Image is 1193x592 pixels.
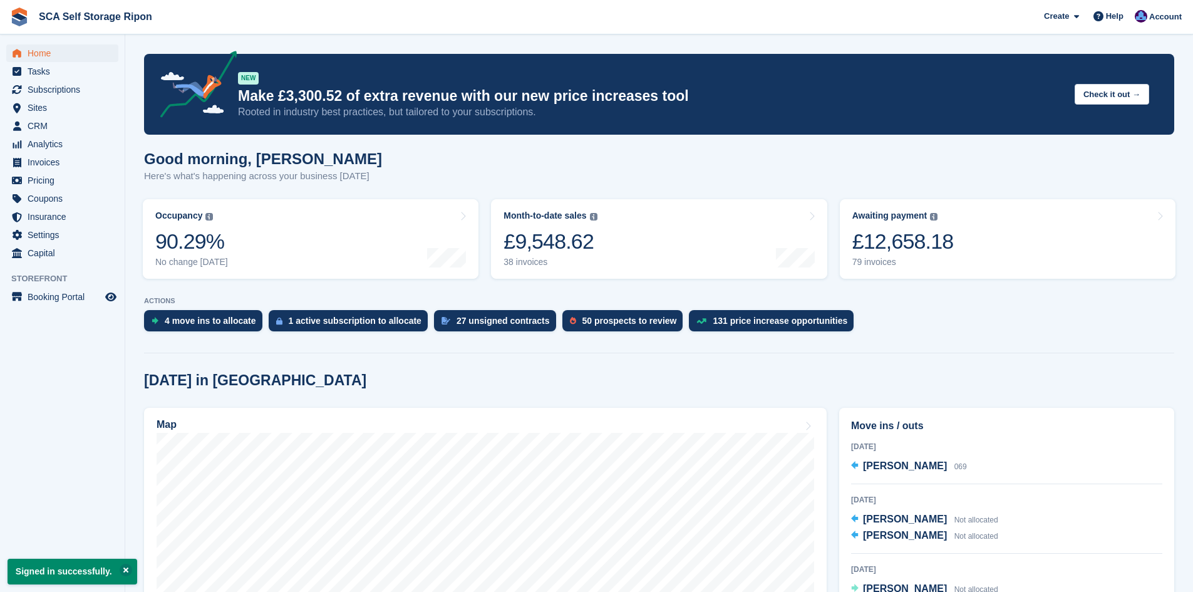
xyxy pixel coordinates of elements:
[6,288,118,306] a: menu
[851,564,1162,575] div: [DATE]
[28,44,103,62] span: Home
[103,289,118,304] a: Preview store
[840,199,1175,279] a: Awaiting payment £12,658.18 79 invoices
[11,273,125,285] span: Storefront
[457,316,550,326] div: 27 unsigned contracts
[1149,11,1182,23] span: Account
[144,310,269,338] a: 4 move ins to allocate
[28,117,103,135] span: CRM
[28,153,103,171] span: Invoices
[238,87,1065,105] p: Make £3,300.52 of extra revenue with our new price increases tool
[155,257,228,267] div: No change [DATE]
[713,316,847,326] div: 131 price increase opportunities
[504,257,597,267] div: 38 invoices
[238,105,1065,119] p: Rooted in industry best practices, but tailored to your subscriptions.
[6,63,118,80] a: menu
[6,172,118,189] a: menu
[28,244,103,262] span: Capital
[851,459,967,475] a: [PERSON_NAME] 069
[851,528,998,544] a: [PERSON_NAME] Not allocated
[562,310,689,338] a: 50 prospects to review
[10,8,29,26] img: stora-icon-8386f47178a22dfd0bd8f6a31ec36ba5ce8667c1dd55bd0f319d3a0aa187defe.svg
[144,169,382,184] p: Here's what's happening across your business [DATE]
[289,316,421,326] div: 1 active subscription to allocate
[1106,10,1123,23] span: Help
[205,213,213,221] img: icon-info-grey-7440780725fd019a000dd9b08b2336e03edf1995a4989e88bcd33f0948082b44.svg
[28,208,103,226] span: Insurance
[863,460,947,471] span: [PERSON_NAME]
[152,317,158,325] img: move_ins_to_allocate_icon-fdf77a2bb77ea45bf5b3d319d69a93e2d87916cf1d5bf7949dd705db3b84f3ca.svg
[28,63,103,80] span: Tasks
[851,441,1162,452] div: [DATE]
[28,226,103,244] span: Settings
[851,512,998,528] a: [PERSON_NAME] Not allocated
[954,516,998,524] span: Not allocated
[8,559,137,584] p: Signed in successfully.
[852,210,927,221] div: Awaiting payment
[157,419,177,430] h2: Map
[6,99,118,117] a: menu
[28,81,103,98] span: Subscriptions
[863,530,947,541] span: [PERSON_NAME]
[6,44,118,62] a: menu
[6,208,118,226] a: menu
[276,317,282,325] img: active_subscription_to_allocate_icon-d502201f5373d7db506a760aba3b589e785aa758c864c3986d89f69b8ff3...
[269,310,434,338] a: 1 active subscription to allocate
[954,532,998,541] span: Not allocated
[28,288,103,306] span: Booking Portal
[863,514,947,524] span: [PERSON_NAME]
[570,317,576,325] img: prospect-51fa495bee0391a8d652442698ab0144808aea92771e9ea1ae160a38d050c398.svg
[6,117,118,135] a: menu
[155,229,228,254] div: 90.29%
[504,229,597,254] div: £9,548.62
[1135,10,1147,23] img: Sarah Race
[442,317,450,325] img: contract_signature_icon-13c848040528278c33f63329250d36e43548de30e8caae1d1a13099fd9432cc5.svg
[143,199,478,279] a: Occupancy 90.29% No change [DATE]
[491,199,827,279] a: Month-to-date sales £9,548.62 38 invoices
[6,190,118,207] a: menu
[504,210,586,221] div: Month-to-date sales
[582,316,677,326] div: 50 prospects to review
[6,244,118,262] a: menu
[851,418,1162,434] h2: Move ins / outs
[696,318,706,324] img: price_increase_opportunities-93ffe204e8149a01c8c9dc8f82e8f89637d9d84a8eef4429ea346261dce0b2c0.svg
[28,99,103,117] span: Sites
[1075,84,1149,105] button: Check it out →
[165,316,256,326] div: 4 move ins to allocate
[28,135,103,153] span: Analytics
[28,172,103,189] span: Pricing
[434,310,562,338] a: 27 unsigned contracts
[851,494,1162,506] div: [DATE]
[155,210,202,221] div: Occupancy
[6,226,118,244] a: menu
[852,257,954,267] div: 79 invoices
[6,135,118,153] a: menu
[689,310,860,338] a: 131 price increase opportunities
[954,462,967,471] span: 069
[1044,10,1069,23] span: Create
[28,190,103,207] span: Coupons
[6,153,118,171] a: menu
[238,72,259,85] div: NEW
[150,51,237,122] img: price-adjustments-announcement-icon-8257ccfd72463d97f412b2fc003d46551f7dbcb40ab6d574587a9cd5c0d94...
[34,6,157,27] a: SCA Self Storage Ripon
[930,213,937,221] img: icon-info-grey-7440780725fd019a000dd9b08b2336e03edf1995a4989e88bcd33f0948082b44.svg
[144,372,366,389] h2: [DATE] in [GEOGRAPHIC_DATA]
[590,213,597,221] img: icon-info-grey-7440780725fd019a000dd9b08b2336e03edf1995a4989e88bcd33f0948082b44.svg
[144,150,382,167] h1: Good morning, [PERSON_NAME]
[144,297,1174,305] p: ACTIONS
[6,81,118,98] a: menu
[852,229,954,254] div: £12,658.18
